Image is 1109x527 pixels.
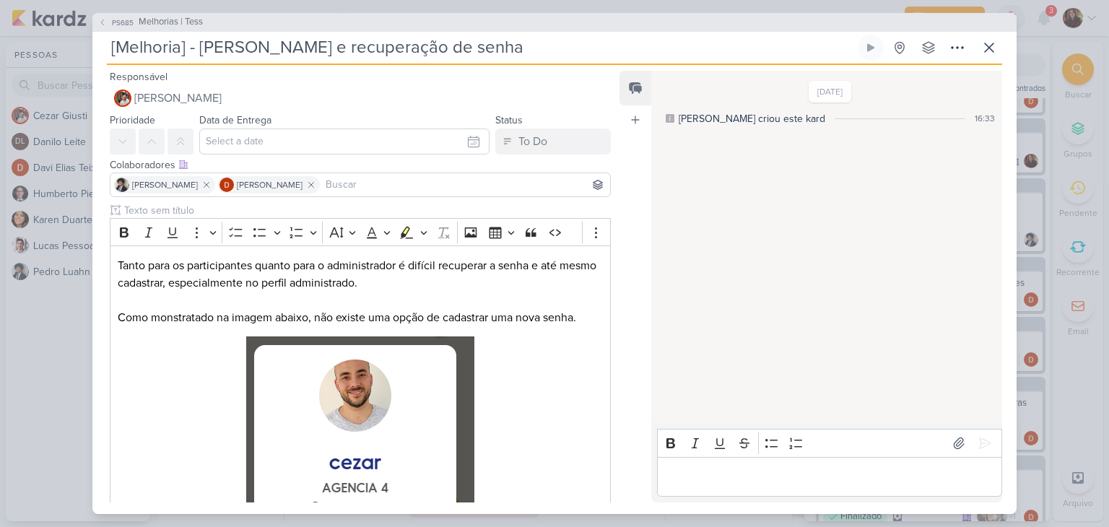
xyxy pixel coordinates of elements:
[107,35,855,61] input: Kard Sem Título
[237,178,303,191] span: [PERSON_NAME]
[495,114,523,126] label: Status
[118,257,603,292] p: Tanto para os participantes quanto para o administrador é difícil recuperar a senha e até mesmo c...
[975,112,995,125] div: 16:33
[657,457,1002,497] div: Editor editing area: main
[121,203,611,218] input: Texto sem título
[199,114,271,126] label: Data de Entrega
[199,129,490,154] input: Select a date
[495,129,611,154] button: To Do
[132,178,198,191] span: [PERSON_NAME]
[110,218,611,246] div: Editor toolbar
[118,309,603,326] p: Como monstratado na imagem abaixo, não existe uma opção de cadastrar uma nova senha.
[657,429,1002,457] div: Editor toolbar
[110,114,155,126] label: Prioridade
[323,176,607,193] input: Buscar
[679,111,825,126] div: [PERSON_NAME] criou este kard
[114,90,131,107] img: Cezar Giusti
[110,157,611,173] div: Colaboradores
[219,178,234,192] img: Davi Elias Teixeira
[865,42,877,53] div: Ligar relógio
[115,178,129,192] img: Pedro Luahn Simões
[518,133,547,150] div: To Do
[110,85,611,111] button: [PERSON_NAME]
[110,71,168,83] label: Responsável
[134,90,222,107] span: [PERSON_NAME]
